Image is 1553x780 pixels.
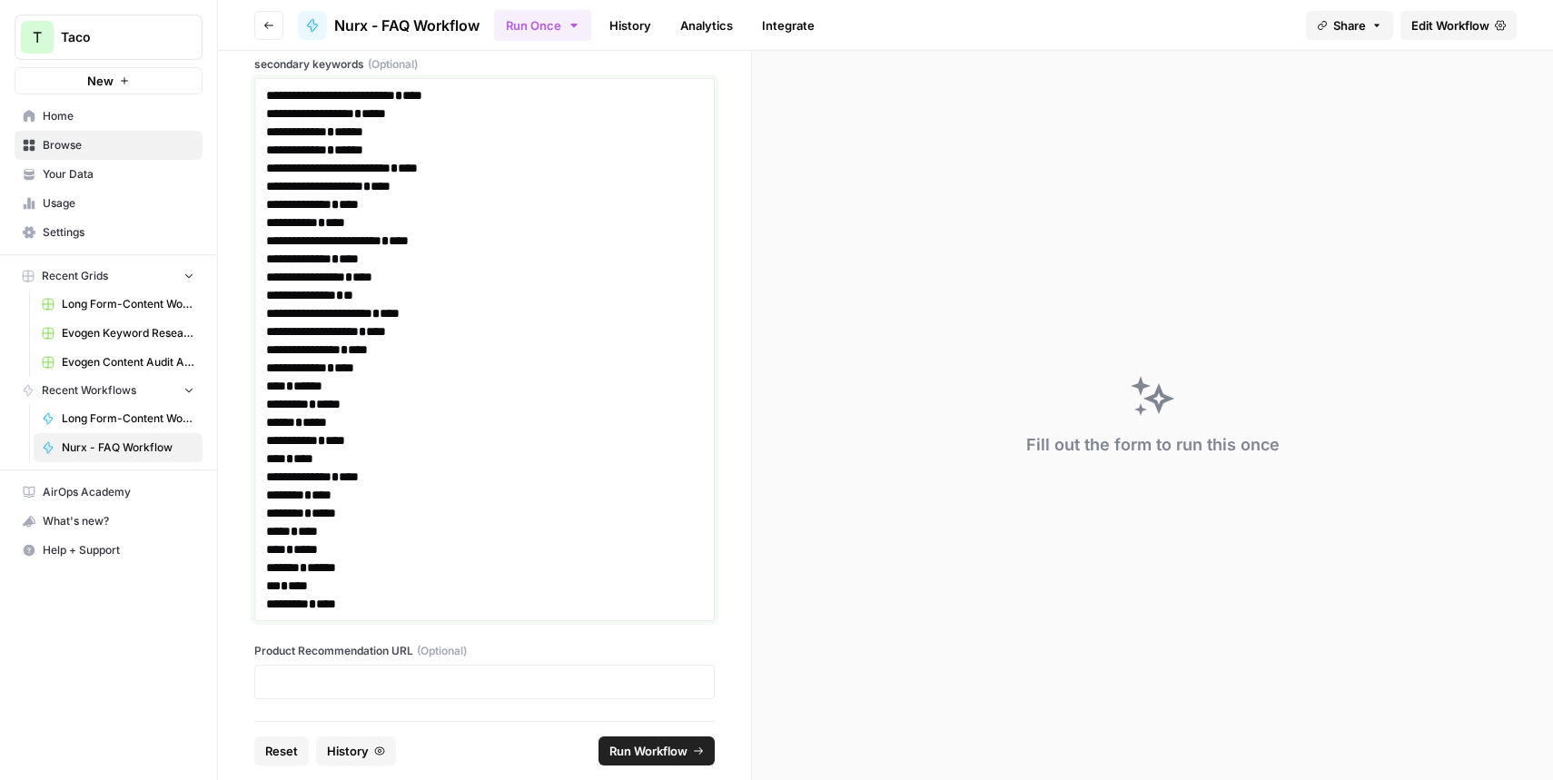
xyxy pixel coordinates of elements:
[598,736,715,765] button: Run Workflow
[368,56,418,73] span: (Optional)
[15,189,203,218] a: Usage
[43,542,194,558] span: Help + Support
[1333,16,1366,35] span: Share
[43,166,194,183] span: Your Data
[42,268,108,284] span: Recent Grids
[15,377,203,404] button: Recent Workflows
[62,410,194,427] span: Long Form-Content Workflow - AI Clients (New)
[298,11,480,40] a: Nurx - FAQ Workflow
[15,507,203,536] button: What's new?
[751,11,826,40] a: Integrate
[334,15,480,36] span: Nurx - FAQ Workflow
[15,508,202,535] div: What's new?
[669,11,744,40] a: Analytics
[1026,432,1280,458] div: Fill out the form to run this once
[62,354,194,370] span: Evogen Content Audit Agent Grid
[15,131,203,160] a: Browse
[417,643,467,659] span: (Optional)
[15,536,203,565] button: Help + Support
[1306,11,1393,40] button: Share
[62,439,194,456] span: Nurx - FAQ Workflow
[43,484,194,500] span: AirOps Academy
[609,742,687,760] span: Run Workflow
[34,348,203,377] a: Evogen Content Audit Agent Grid
[15,102,203,131] a: Home
[265,742,298,760] span: Reset
[316,736,396,765] button: History
[43,195,194,212] span: Usage
[43,224,194,241] span: Settings
[34,404,203,433] a: Long Form-Content Workflow - AI Clients (New)
[43,137,194,153] span: Browse
[61,28,171,46] span: Taco
[62,325,194,341] span: Evogen Keyword Research Agent Grid
[15,262,203,290] button: Recent Grids
[15,67,203,94] button: New
[327,742,369,760] span: History
[15,218,203,247] a: Settings
[15,15,203,60] button: Workspace: Taco
[494,10,591,41] button: Run Once
[15,478,203,507] a: AirOps Academy
[1400,11,1517,40] a: Edit Workflow
[15,160,203,189] a: Your Data
[254,736,309,765] button: Reset
[87,72,114,90] span: New
[42,382,136,399] span: Recent Workflows
[254,56,715,73] label: secondary keywords
[33,26,42,48] span: T
[598,11,662,40] a: History
[43,108,194,124] span: Home
[62,296,194,312] span: Long Form-Content Workflow - AI Clients (New) Grid
[1411,16,1489,35] span: Edit Workflow
[34,433,203,462] a: Nurx - FAQ Workflow
[254,643,715,659] label: Product Recommendation URL
[34,290,203,319] a: Long Form-Content Workflow - AI Clients (New) Grid
[34,319,203,348] a: Evogen Keyword Research Agent Grid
